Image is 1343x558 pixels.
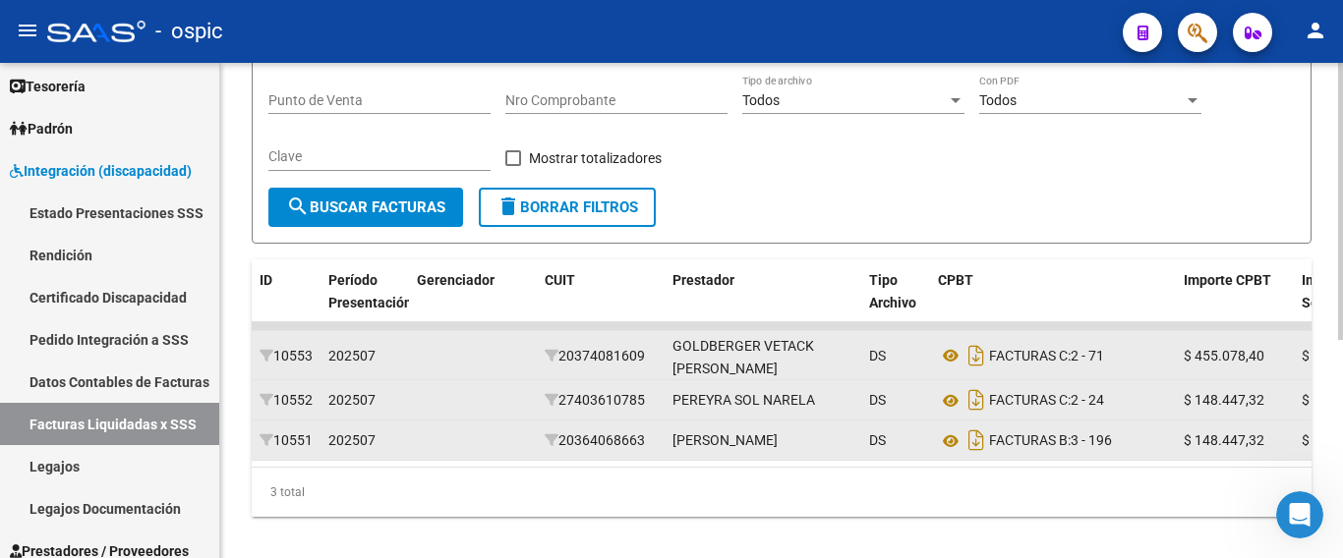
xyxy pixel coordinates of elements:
span: Gerenciador [417,272,495,288]
span: DS [869,432,886,448]
span: CUIT [545,272,575,288]
datatable-header-cell: Período Presentación [321,259,409,346]
span: FACTURAS C: [989,348,1071,363]
datatable-header-cell: Prestador [665,259,861,346]
div: 10551 [260,429,313,452]
mat-icon: person [1304,19,1327,42]
span: Prestador [672,272,734,288]
button: Borrar Filtros [479,188,656,227]
span: DS [869,392,886,408]
span: FACTURAS B: [989,433,1071,449]
span: Todos [742,92,780,108]
datatable-header-cell: Gerenciador [409,259,537,346]
i: Descargar documento [963,424,989,456]
span: 202507 [328,348,376,363]
span: Período Presentación [328,272,412,310]
div: 3 total [252,468,1312,517]
div: 20364068663 [545,429,657,452]
span: Integración (discapacidad) [10,160,192,182]
span: Todos [979,92,1017,108]
button: Buscar Facturas [268,188,463,227]
span: FACTURAS C: [989,393,1071,409]
span: ID [260,272,272,288]
div: 10552 [260,389,313,412]
span: Tipo Archivo [869,272,916,310]
mat-icon: search [286,195,310,218]
span: - ospic [155,10,223,53]
span: Borrar Filtros [496,198,638,216]
span: $ 148.447,32 [1184,392,1264,408]
datatable-header-cell: CPBT [930,259,1176,346]
div: 10553 [260,345,313,367]
iframe: Intercom live chat [1276,491,1323,538]
datatable-header-cell: Importe CPBT [1176,259,1294,346]
span: $ 455.078,40 [1184,348,1264,363]
mat-icon: menu [16,19,39,42]
span: 202507 [328,392,376,408]
i: Descargar documento [963,384,989,416]
span: 202507 [328,432,376,448]
span: Mostrar totalizadores [529,146,662,170]
datatable-header-cell: CUIT [537,259,665,346]
span: Buscar Facturas [286,198,445,216]
div: PEREYRA SOL NARELA [672,389,815,412]
div: GOLDBERGER VETACK [PERSON_NAME] [672,335,853,380]
span: $ 148.447,32 [1184,432,1264,448]
div: 27403610785 [545,389,657,412]
span: CPBT [938,272,973,288]
div: [PERSON_NAME] [672,429,778,452]
datatable-header-cell: Tipo Archivo [861,259,930,346]
span: Importe CPBT [1184,272,1271,288]
div: 20374081609 [545,345,657,367]
span: Tesorería [10,76,86,97]
i: Descargar documento [963,340,989,371]
div: 2 - 71 [938,340,1168,371]
div: 3 - 196 [938,424,1168,456]
span: DS [869,348,886,363]
div: 2 - 24 [938,384,1168,416]
datatable-header-cell: ID [252,259,321,346]
mat-icon: delete [496,195,520,218]
span: Padrón [10,118,73,139]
